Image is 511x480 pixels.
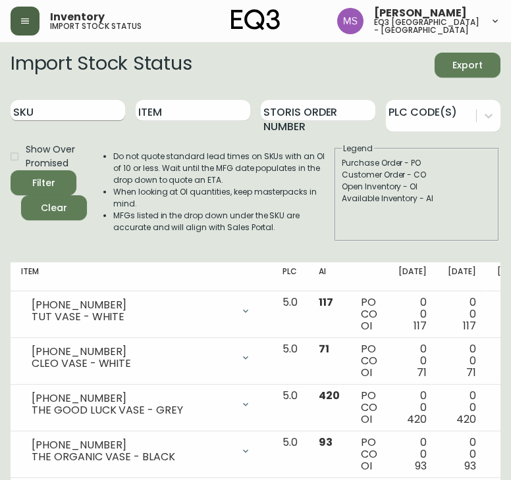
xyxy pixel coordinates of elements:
button: Filter [11,170,76,195]
span: 71 [319,341,329,356]
div: Open Inventory - OI [342,181,492,193]
div: TUT VASE - WHITE [32,311,232,323]
span: 93 [415,458,427,473]
th: AI [308,262,350,291]
th: [DATE] [388,262,437,291]
legend: Legend [342,143,374,155]
li: MFGs listed in the drop down under the SKU are accurate and will align with Sales Portal. [113,210,333,233]
div: PO CO [361,390,377,425]
img: logo [231,9,280,30]
div: [PHONE_NUMBER]THE GOOD LUCK VASE - GREY [21,390,261,419]
div: THE ORGANIC VASE - BLACK [32,451,232,463]
div: PO CO [361,297,377,332]
h5: eq3 [GEOGRAPHIC_DATA] - [GEOGRAPHIC_DATA] [374,18,479,34]
span: 420 [456,412,476,427]
span: 117 [414,318,427,333]
div: Filter [32,175,55,191]
div: [PHONE_NUMBER]THE ORGANIC VASE - BLACK [21,437,261,466]
span: Clear [32,200,76,216]
div: 0 0 [398,437,427,472]
button: Export [435,53,500,78]
button: Clear [21,195,87,220]
div: PO CO [361,343,377,379]
li: Do not quote standard lead times on SKUs with an OI of 10 or less. Wait until the MFG date popula... [113,151,333,186]
div: Available Inventory - AI [342,193,492,204]
span: 117 [319,295,333,310]
span: OI [361,318,372,333]
div: PO CO [361,437,377,472]
td: 5.0 [272,385,308,431]
div: CLEO VASE - WHITE [32,358,232,370]
div: 0 0 [448,343,476,379]
span: OI [361,365,372,380]
div: [PHONE_NUMBER] [32,439,232,451]
div: [PHONE_NUMBER] [32,299,232,311]
span: 420 [319,388,340,403]
div: 0 0 [398,390,427,425]
span: 93 [464,458,476,473]
span: Show Over Promised [26,143,76,170]
span: 420 [407,412,427,427]
span: [PERSON_NAME] [374,8,467,18]
th: Item [11,262,272,291]
span: OI [361,458,372,473]
td: 5.0 [272,338,308,385]
span: 117 [463,318,476,333]
th: PLC [272,262,308,291]
div: Purchase Order - PO [342,157,492,169]
span: 71 [417,365,427,380]
div: [PHONE_NUMBER]TUT VASE - WHITE [21,297,261,325]
span: 71 [466,365,476,380]
span: 93 [319,435,333,450]
div: [PHONE_NUMBER]CLEO VASE - WHITE [21,343,261,372]
div: [PHONE_NUMBER] [32,346,232,358]
th: [DATE] [437,262,487,291]
h5: import stock status [50,22,142,30]
div: 0 0 [398,297,427,332]
div: THE GOOD LUCK VASE - GREY [32,404,232,416]
div: [PHONE_NUMBER] [32,393,232,404]
div: 0 0 [448,437,476,472]
td: 5.0 [272,291,308,338]
div: 0 0 [398,343,427,379]
li: When looking at OI quantities, keep masterpacks in mind. [113,186,333,210]
div: 0 0 [448,297,476,332]
span: Export [445,57,490,74]
div: 0 0 [448,390,476,425]
span: OI [361,412,372,427]
h2: Import Stock Status [11,53,192,78]
td: 5.0 [272,431,308,478]
div: Customer Order - CO [342,169,492,181]
span: Inventory [50,12,105,22]
img: 1b6e43211f6f3cc0b0729c9049b8e7af [337,8,363,34]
